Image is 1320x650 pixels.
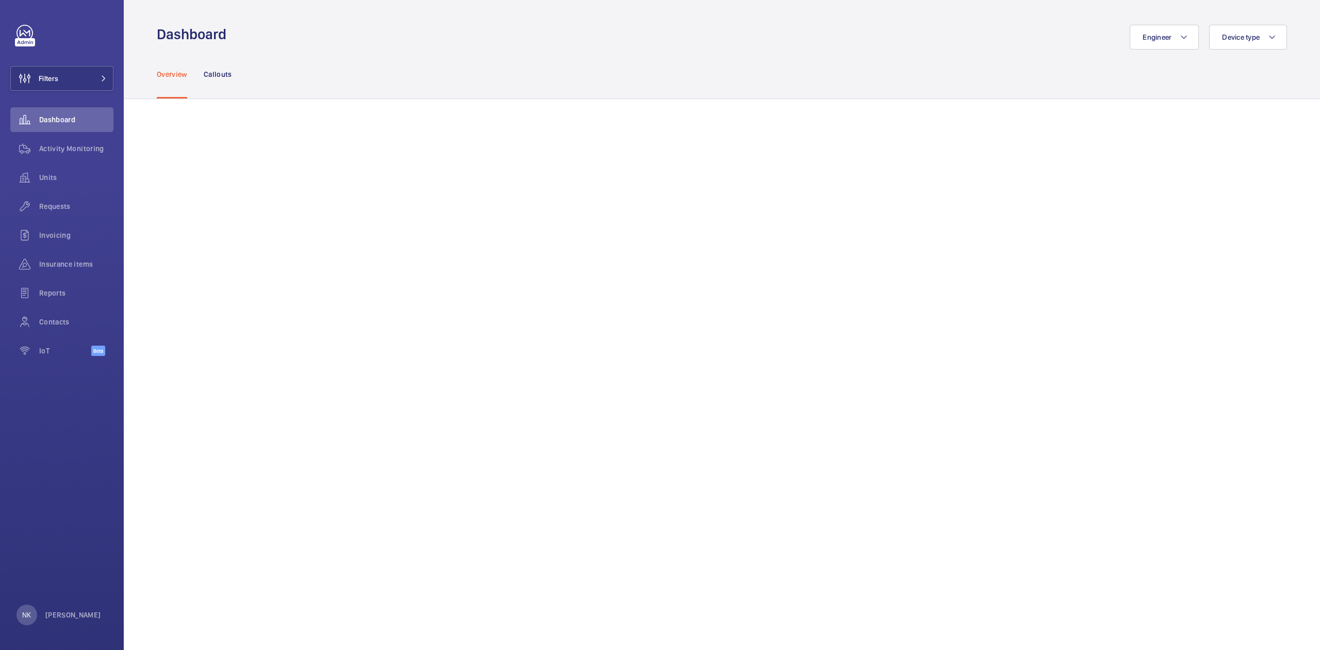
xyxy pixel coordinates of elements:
[10,66,113,91] button: Filters
[1222,33,1260,41] span: Device type
[1209,25,1287,50] button: Device type
[39,230,113,240] span: Invoicing
[1130,25,1199,50] button: Engineer
[39,288,113,298] span: Reports
[39,172,113,183] span: Units
[91,346,105,356] span: Beta
[204,69,232,79] p: Callouts
[39,259,113,269] span: Insurance items
[39,143,113,154] span: Activity Monitoring
[157,69,187,79] p: Overview
[45,610,101,620] p: [PERSON_NAME]
[39,317,113,327] span: Contacts
[1143,33,1171,41] span: Engineer
[39,115,113,125] span: Dashboard
[39,346,91,356] span: IoT
[39,73,58,84] span: Filters
[22,610,31,620] p: NK
[39,201,113,212] span: Requests
[157,25,233,44] h1: Dashboard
